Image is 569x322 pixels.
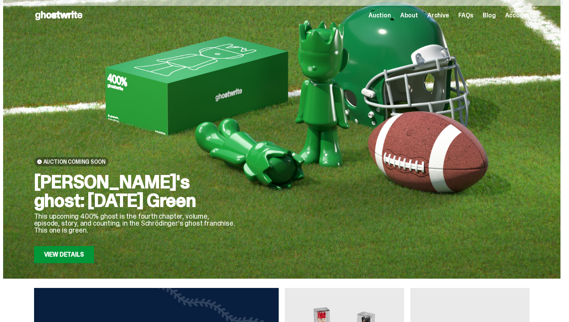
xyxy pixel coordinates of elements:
[505,12,530,19] a: Account
[400,12,418,19] a: About
[368,12,391,19] a: Auction
[34,173,235,210] h2: [PERSON_NAME]'s ghost: [DATE] Green
[458,12,473,19] a: FAQs
[34,246,94,263] a: View Details
[427,12,449,19] a: Archive
[34,213,235,234] p: This upcoming 400% ghost is the fourth chapter, volume, episode, story, and counting, in the Schr...
[483,12,495,19] a: Blog
[43,159,106,165] span: Auction Coming Soon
